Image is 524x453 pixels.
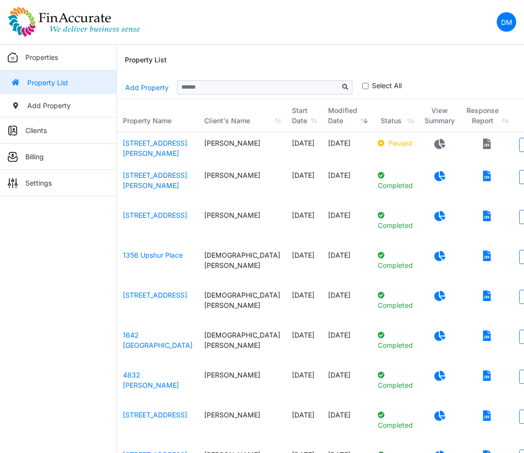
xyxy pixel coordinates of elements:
[378,330,413,350] p: Completed
[123,139,187,157] a: [STREET_ADDRESS][PERSON_NAME]
[123,291,187,299] a: [STREET_ADDRESS]
[378,410,413,430] p: Completed
[25,125,47,135] p: Clients
[125,79,169,96] a: Add Property
[322,99,372,132] th: Modified Date: activate to sort column ascending
[123,331,193,349] a: 1642 [GEOGRAPHIC_DATA]
[378,290,413,310] p: Completed
[25,178,52,188] p: Settings
[123,211,187,219] a: [STREET_ADDRESS]
[322,204,372,244] td: [DATE]
[198,99,286,132] th: Client's Name: activate to sort column ascending
[372,99,419,132] th: Status: activate to sort column ascending
[286,132,322,164] td: [DATE]
[286,404,322,444] td: [DATE]
[8,178,18,188] img: sidemenu_settings.png
[378,370,413,390] p: Completed
[286,164,322,204] td: [DATE]
[419,99,461,132] th: View Summary
[125,56,167,64] h6: Property List
[25,151,44,162] p: Billing
[322,244,372,284] td: [DATE]
[177,80,339,94] input: Sizing example input
[286,99,322,132] th: Start Date: activate to sort column ascending
[198,364,286,404] td: [PERSON_NAME]
[25,52,58,62] p: Properties
[123,371,179,389] a: 4832 [PERSON_NAME]
[378,138,413,148] p: Paused
[322,284,372,324] td: [DATE]
[322,164,372,204] td: [DATE]
[286,324,322,364] td: [DATE]
[322,324,372,364] td: [DATE]
[372,80,402,91] label: Select All
[198,204,286,244] td: [PERSON_NAME]
[286,204,322,244] td: [DATE]
[322,364,372,404] td: [DATE]
[378,170,413,190] p: Completed
[8,6,140,38] img: spp logo
[286,284,322,324] td: [DATE]
[322,132,372,164] td: [DATE]
[198,164,286,204] td: [PERSON_NAME]
[8,126,18,135] img: sidemenu_client.png
[501,17,512,27] p: DM
[117,99,198,132] th: Property Name: activate to sort column ascending
[123,171,187,189] a: [STREET_ADDRESS][PERSON_NAME]
[378,250,413,270] p: Completed
[286,244,322,284] td: [DATE]
[497,12,516,32] a: DM
[198,244,286,284] td: [DEMOGRAPHIC_DATA][PERSON_NAME]
[198,404,286,444] td: [PERSON_NAME]
[378,210,413,230] p: Completed
[123,251,183,259] a: 1356 Upshur Place
[461,99,513,132] th: Response Report: activate to sort column ascending
[198,324,286,364] td: [DEMOGRAPHIC_DATA][PERSON_NAME]
[123,411,187,419] a: [STREET_ADDRESS]
[8,152,18,162] img: sidemenu_billing.png
[322,404,372,444] td: [DATE]
[198,284,286,324] td: [DEMOGRAPHIC_DATA][PERSON_NAME]
[286,364,322,404] td: [DATE]
[8,53,18,62] img: sidemenu_properties.png
[198,132,286,164] td: [PERSON_NAME]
